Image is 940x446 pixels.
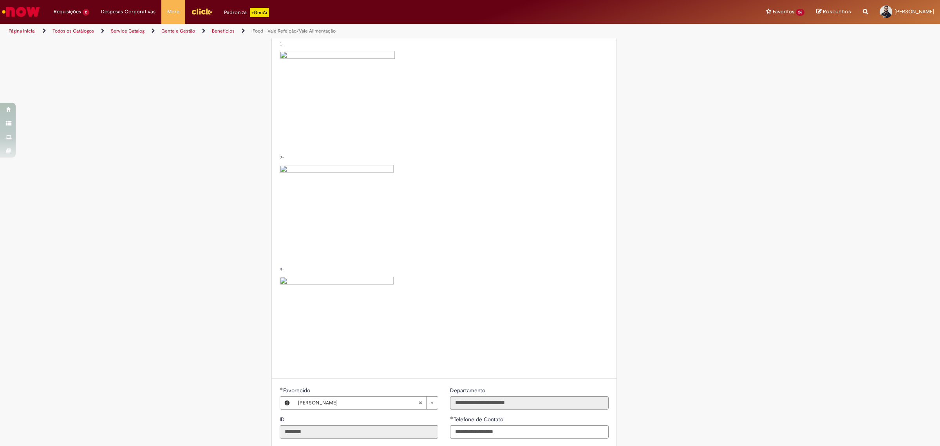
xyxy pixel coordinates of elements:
[280,154,284,160] span: 2-
[52,28,94,34] a: Todos os Catálogos
[895,8,934,15] span: [PERSON_NAME]
[450,386,487,394] label: Somente leitura - Departamento
[83,9,89,16] span: 2
[454,416,505,423] span: Telefone de Contato
[212,28,235,34] a: Benefícios
[280,277,394,366] img: sys_attachment.do
[280,41,284,47] span: 1-
[191,5,212,17] img: click_logo_yellow_360x200.png
[280,397,294,409] button: Favorecido, Visualizar este registro Adriano Correia Tomaz
[816,8,851,16] a: Rascunhos
[298,397,418,409] span: [PERSON_NAME]
[250,8,269,17] p: +GenAi
[54,8,81,16] span: Requisições
[450,387,487,394] span: Somente leitura - Departamento
[450,425,609,439] input: Telefone de Contato
[101,8,155,16] span: Despesas Corporativas
[280,425,438,439] input: ID
[450,396,609,410] input: Departamento
[6,24,621,38] ul: Trilhas de página
[294,397,438,409] a: [PERSON_NAME]Limpar campo Favorecido
[251,28,336,34] a: iFood - Vale Refeição/Vale Alimentação
[111,28,145,34] a: Service Catalog
[823,8,851,15] span: Rascunhos
[224,8,269,17] div: Padroniza
[280,415,286,423] label: Somente leitura - ID
[450,416,454,419] span: Obrigatório Preenchido
[161,28,195,34] a: Gente e Gestão
[773,8,794,16] span: Favoritos
[280,165,394,252] img: sys_attachment.do
[280,387,283,390] span: Obrigatório Preenchido
[1,4,41,20] img: ServiceNow
[280,416,286,423] span: Somente leitura - ID
[280,267,284,272] span: 3-
[167,8,179,16] span: More
[414,397,426,409] abbr: Limpar campo Favorecido
[9,28,36,34] a: Página inicial
[280,51,395,140] img: sys_attachment.do
[283,387,312,394] span: Necessários - Favorecido
[796,9,804,16] span: 26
